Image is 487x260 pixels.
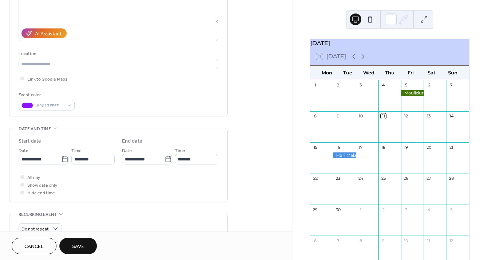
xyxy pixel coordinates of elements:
[449,176,454,181] div: 28
[403,113,409,119] div: 12
[358,113,364,119] div: 10
[358,66,380,80] div: Wed
[358,144,364,150] div: 17
[12,238,56,254] button: Cancel
[426,144,431,150] div: 20
[337,66,358,80] div: Tue
[24,243,44,251] span: Cancel
[449,82,454,88] div: 7
[316,66,337,80] div: Mon
[449,113,454,119] div: 14
[333,152,356,159] div: Hari Malaysia
[21,225,49,233] span: Do not repeat
[313,82,318,88] div: 1
[27,174,40,182] span: All day
[335,207,341,212] div: 30
[401,90,424,96] div: Maulidur Rasul
[122,137,142,145] div: End date
[335,238,341,243] div: 7
[358,176,364,181] div: 24
[403,207,409,212] div: 3
[358,238,364,243] div: 8
[27,189,55,197] span: Hide end time
[381,207,386,212] div: 2
[175,147,185,155] span: Time
[313,144,318,150] div: 15
[403,82,409,88] div: 5
[313,238,318,243] div: 6
[426,207,431,212] div: 4
[449,238,454,243] div: 12
[122,147,132,155] span: Date
[442,66,463,80] div: Sun
[426,113,431,119] div: 13
[449,144,454,150] div: 21
[403,238,409,243] div: 10
[335,176,341,181] div: 23
[313,176,318,181] div: 22
[403,176,409,181] div: 26
[421,66,443,80] div: Sat
[381,176,386,181] div: 25
[59,238,97,254] button: Save
[381,82,386,88] div: 4
[19,125,51,133] span: Date and time
[35,30,62,38] div: AI Assistant
[19,211,57,218] span: Recurring event
[381,113,386,119] div: 11
[335,82,341,88] div: 2
[426,238,431,243] div: 11
[381,144,386,150] div: 18
[19,50,217,58] div: Location
[403,144,409,150] div: 19
[379,66,400,80] div: Thu
[335,113,341,119] div: 9
[27,182,57,189] span: Show date only
[358,82,364,88] div: 3
[426,82,431,88] div: 6
[449,207,454,212] div: 5
[19,91,73,99] div: Event color
[310,39,469,48] div: [DATE]
[426,176,431,181] div: 27
[19,147,28,155] span: Date
[71,147,82,155] span: Time
[400,66,421,80] div: Fri
[335,144,341,150] div: 16
[313,113,318,119] div: 8
[358,207,364,212] div: 1
[381,238,386,243] div: 9
[21,28,67,38] button: AI Assistant
[19,137,41,145] div: Start date
[27,75,67,83] span: Link to Google Maps
[72,243,84,251] span: Save
[313,207,318,212] div: 29
[36,102,63,110] span: #9013FEFF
